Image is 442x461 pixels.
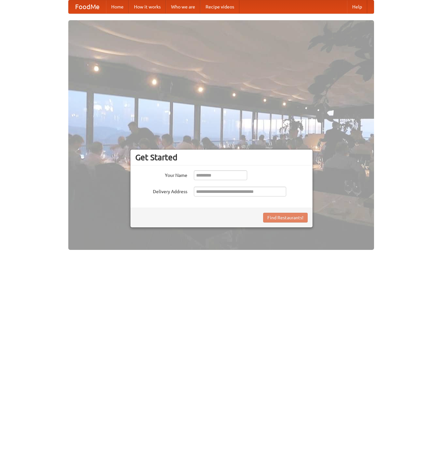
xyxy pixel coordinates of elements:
[166,0,200,13] a: Who we are
[135,170,187,179] label: Your Name
[263,213,308,223] button: Find Restaurants!
[106,0,129,13] a: Home
[129,0,166,13] a: How it works
[347,0,367,13] a: Help
[200,0,239,13] a: Recipe videos
[135,187,187,195] label: Delivery Address
[69,0,106,13] a: FoodMe
[135,152,308,162] h3: Get Started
